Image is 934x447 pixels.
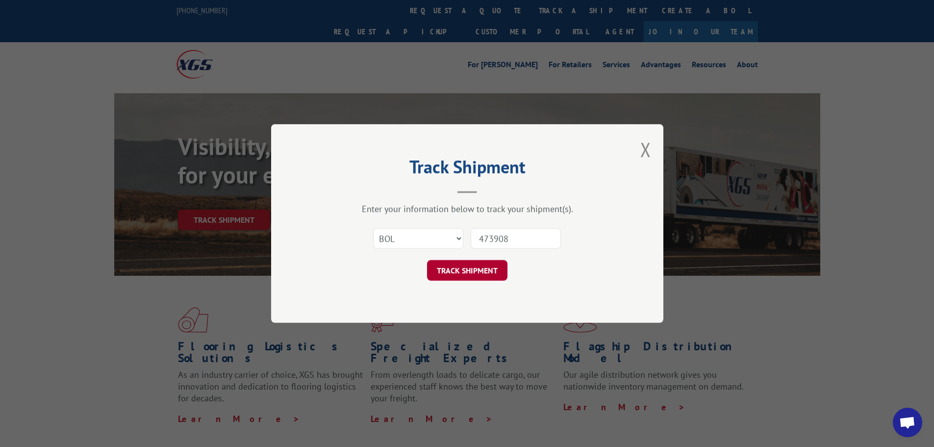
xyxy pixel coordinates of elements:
[640,136,651,162] button: Close modal
[320,160,614,179] h2: Track Shipment
[320,203,614,214] div: Enter your information below to track your shipment(s).
[893,408,922,437] div: Open chat
[427,260,507,281] button: TRACK SHIPMENT
[471,228,561,249] input: Number(s)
